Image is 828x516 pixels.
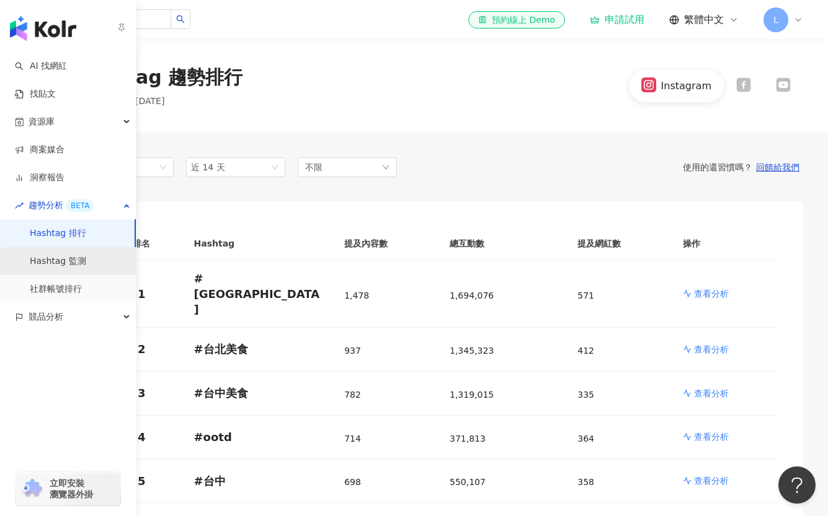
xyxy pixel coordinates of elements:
span: 1,345,323 [450,346,494,356]
a: 申請試用 [590,14,644,26]
p: 查看分析 [694,287,729,300]
span: 1,694,076 [450,291,494,300]
th: 總互動數 [440,227,568,261]
div: Instagram [661,79,711,93]
p: # 台北美食 [194,341,324,357]
a: 洞察報告 [15,172,65,184]
div: 使用的還習慣嗎？ [397,162,803,173]
div: BETA [66,199,94,212]
img: chrome extension [20,479,44,499]
span: 358 [577,477,594,487]
a: Hashtag 監測 [30,255,86,268]
span: 412 [577,346,594,356]
p: # 台中 [194,473,324,489]
a: 查看分析 [683,431,768,443]
a: searchAI 找網紅 [15,60,67,72]
span: 782 [344,390,361,400]
th: 排名 [99,227,184,261]
th: Hashtag [184,227,334,261]
iframe: Help Scout Beacon - Open [778,466,816,504]
th: 提及網紅數 [568,227,673,261]
a: 查看分析 [683,474,768,487]
a: 查看分析 [683,287,768,300]
span: 571 [577,291,594,300]
span: rise [15,201,24,210]
p: # 台中美食 [194,385,324,401]
span: 550,107 [450,477,486,487]
a: 查看分析 [683,387,768,400]
a: 商案媒合 [15,144,65,156]
p: 查看分析 [694,474,729,487]
a: 預約線上 Demo [468,11,565,28]
p: 查看分析 [694,387,729,400]
span: search [176,15,185,24]
span: 714 [344,434,361,444]
span: 1,319,015 [450,390,494,400]
span: 335 [577,390,594,400]
p: 4 [109,429,174,445]
p: 5 [109,473,174,489]
p: 查看分析 [694,431,729,443]
span: 競品分析 [29,303,63,331]
span: 立即安裝 瀏覽器外掛 [50,478,93,500]
a: Hashtag 排行 [30,227,86,240]
span: 937 [344,346,361,356]
span: 趨勢分析 [29,191,94,219]
p: 3 [109,385,174,401]
img: logo [10,16,76,41]
a: chrome extension立即安裝 瀏覽器外掛 [16,472,120,505]
p: 1 [109,286,174,302]
th: 提及內容數 [334,227,440,261]
span: 371,813 [450,434,486,444]
p: 2 [109,341,174,357]
p: 查看分析 [694,343,729,356]
div: 預約線上 Demo [478,14,555,26]
p: 最後更新日期 ： [DATE] [74,95,243,108]
button: 回饋給我們 [752,162,803,173]
span: 1,478 [344,291,369,300]
th: 操作 [673,227,778,261]
p: # ootd [194,429,324,445]
span: 364 [577,434,594,444]
p: # [GEOGRAPHIC_DATA] [194,271,324,318]
span: 不限 [305,160,323,174]
div: Hashtag 趨勢排行 [74,64,243,90]
span: 698 [344,477,361,487]
a: 找貼文 [15,88,56,100]
span: L [773,13,778,27]
span: 繁體中文 [684,13,724,27]
span: 資源庫 [29,108,55,136]
a: 查看分析 [683,343,768,356]
a: 社群帳號排行 [30,283,82,295]
span: down [382,164,390,171]
span: 近 14 天 [191,162,225,172]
